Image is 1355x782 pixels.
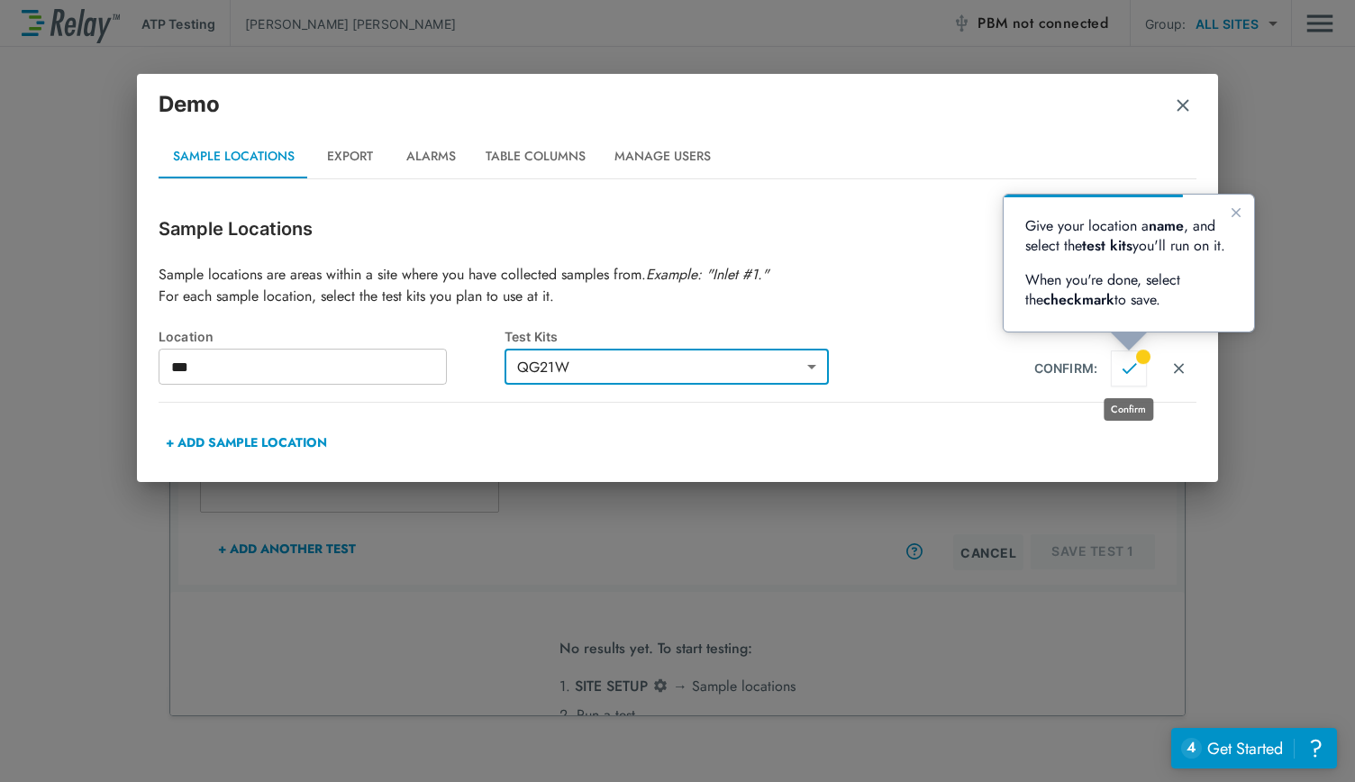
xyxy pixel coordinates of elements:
button: Cancel [1160,350,1196,386]
button: + ADD SAMPLE LOCATION [159,421,334,464]
iframe: Resource center [1171,728,1337,768]
img: Remove [1174,96,1192,114]
div: CONFIRM: [1034,360,1097,376]
p: Sample locations are areas within a site where you have collected samples from. For each sample l... [159,264,1196,307]
img: Close Icon [1122,360,1137,377]
div: Location [159,329,505,344]
button: Manage Users [600,135,725,178]
button: Confirm [1111,350,1147,386]
em: Example: "Inlet #1." [646,264,768,285]
div: Confirm [1104,398,1153,421]
div: Test Kits [505,329,850,344]
button: Sample Locations [159,135,309,178]
div: QG21W [505,349,829,385]
p: Sample Locations [159,215,1196,242]
button: Export [309,135,390,178]
button: Alarms [390,135,471,178]
p: Demo [159,88,221,121]
iframe: tooltip [1004,195,1254,332]
img: Close Icon [1171,360,1187,377]
button: Table Columns [471,135,600,178]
